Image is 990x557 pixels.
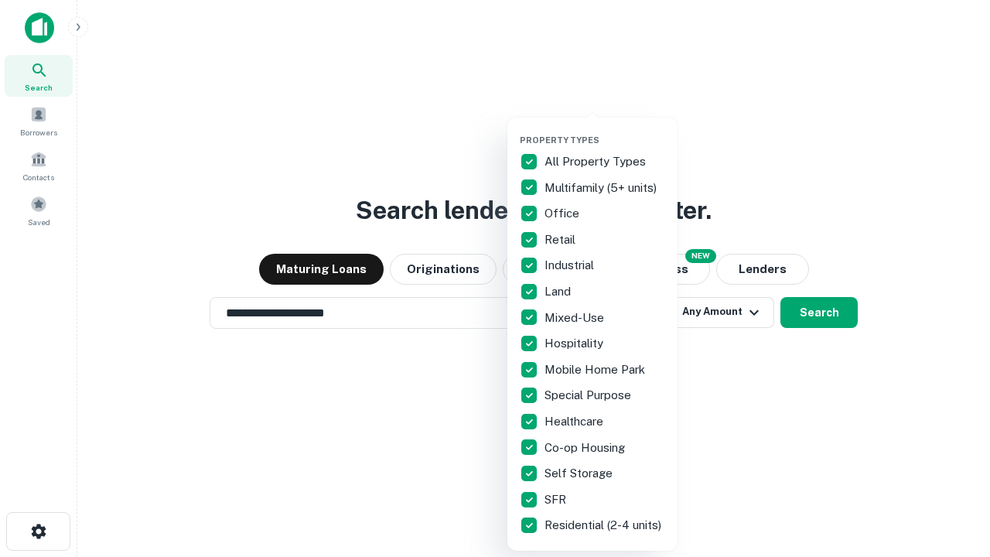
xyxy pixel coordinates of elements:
p: All Property Types [544,152,649,171]
iframe: Chat Widget [913,433,990,507]
p: Co-op Housing [544,439,628,457]
p: Hospitality [544,334,606,353]
p: Healthcare [544,412,606,431]
span: Property Types [520,135,599,145]
p: Industrial [544,256,597,275]
p: Multifamily (5+ units) [544,179,660,197]
p: SFR [544,490,569,509]
p: Land [544,282,574,301]
p: Special Purpose [544,386,634,405]
p: Residential (2-4 units) [544,516,664,535]
p: Mixed-Use [544,309,607,327]
p: Office [544,204,582,223]
p: Self Storage [544,464,616,483]
p: Mobile Home Park [544,361,648,379]
p: Retail [544,231,579,249]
